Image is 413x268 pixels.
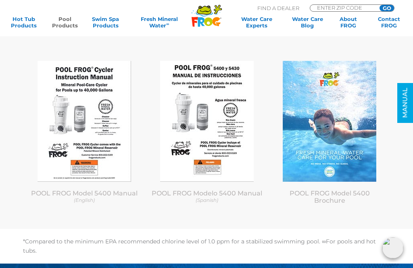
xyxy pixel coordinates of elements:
[131,16,188,29] a: Fresh MineralWater∞
[316,5,371,10] input: Zip Code Form
[231,16,282,29] a: Water CareExperts
[332,16,364,29] a: AboutFROG
[290,189,370,204] a: POOL FROG Model 5400 Brochure
[23,237,390,256] p: *Compared to the minimum EPA recommended chlorine level of 1.0 ppm for a stabilized swimming pool...
[74,197,95,203] em: (English)
[257,4,299,12] p: Find A Dealer
[29,189,140,204] a: POOL FROG Model 5400 Manual (English)
[152,189,262,204] a: POOL FROG Modelo 5400 Manual (Spanish)
[373,16,405,29] a: ContactFROG
[283,61,376,182] img: PoolFrog-Brochure-2021
[380,5,394,11] input: GO
[8,16,40,29] a: Hot TubProducts
[166,22,169,26] sup: ∞
[196,197,218,203] em: (Spanish)
[38,61,131,182] img: Pool-Frog-Model-5400-Manual-English
[160,61,254,182] img: Manual-PFIG-Spanish
[90,16,121,29] a: Swim SpaProducts
[382,237,403,258] img: openIcon
[49,16,81,29] a: PoolProducts
[397,83,413,123] a: MANUAL
[292,16,323,29] a: Water CareBlog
